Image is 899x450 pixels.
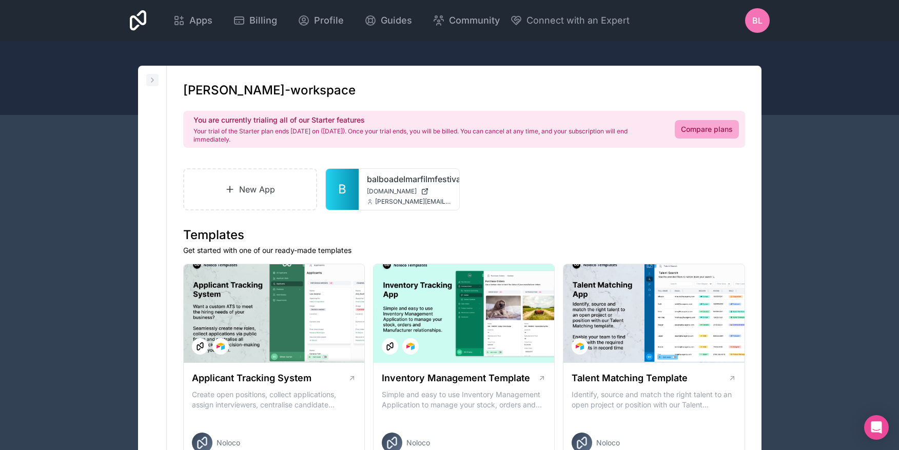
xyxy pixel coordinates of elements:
[752,14,763,27] span: BL
[217,342,225,350] img: Airtable Logo
[864,415,889,440] div: Open Intercom Messenger
[326,169,359,210] a: B
[382,371,530,385] h1: Inventory Management Template
[382,389,546,410] p: Simple and easy to use Inventory Management Application to manage your stock, orders and Manufact...
[193,127,662,144] p: Your trial of the Starter plan ends [DATE] on ([DATE]). Once your trial ends, you will be billed....
[183,168,318,210] a: New App
[367,187,451,195] a: [DOMAIN_NAME]
[165,9,221,32] a: Apps
[406,342,415,350] img: Airtable Logo
[225,9,285,32] a: Billing
[193,115,662,125] h2: You are currently trialing all of our Starter features
[375,198,451,206] span: [PERSON_NAME][EMAIL_ADDRESS][DOMAIN_NAME]
[526,13,630,28] span: Connect with an Expert
[576,342,584,350] img: Airtable Logo
[675,120,739,139] a: Compare plans
[381,13,412,28] span: Guides
[183,227,745,243] h1: Templates
[367,173,451,185] a: balboadelmarfilmfestival
[356,9,420,32] a: Guides
[183,245,745,256] p: Get started with one of our ready-made templates
[338,181,346,198] span: B
[406,438,430,448] span: Noloco
[572,389,736,410] p: Identify, source and match the right talent to an open project or position with our Talent Matchi...
[596,438,620,448] span: Noloco
[192,389,356,410] p: Create open positions, collect applications, assign interviewers, centralise candidate feedback a...
[289,9,352,32] a: Profile
[424,9,508,32] a: Community
[192,371,311,385] h1: Applicant Tracking System
[249,13,277,28] span: Billing
[217,438,240,448] span: Noloco
[314,13,344,28] span: Profile
[367,187,417,195] span: [DOMAIN_NAME]
[183,82,356,99] h1: [PERSON_NAME]-workspace
[572,371,688,385] h1: Talent Matching Template
[189,13,212,28] span: Apps
[510,13,630,28] button: Connect with an Expert
[449,13,500,28] span: Community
